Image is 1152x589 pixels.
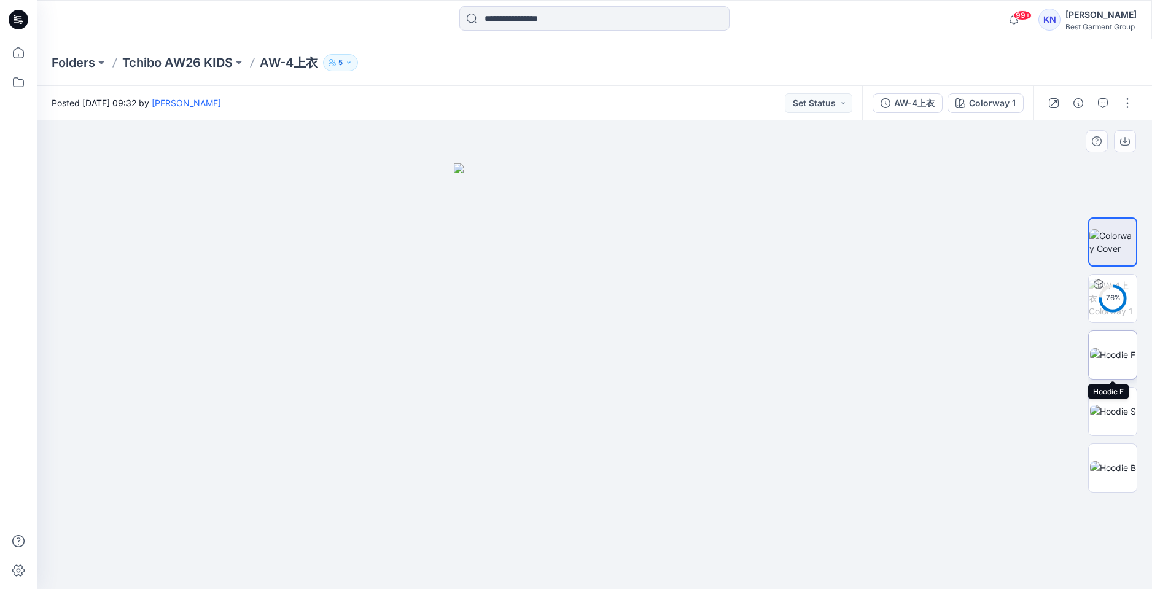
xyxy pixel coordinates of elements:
[260,54,318,71] p: AW-4上衣
[1065,7,1137,22] div: [PERSON_NAME]
[152,98,221,108] a: [PERSON_NAME]
[52,96,221,109] span: Posted [DATE] 09:32 by
[1013,10,1032,20] span: 99+
[1068,93,1088,113] button: Details
[948,93,1024,113] button: Colorway 1
[1090,461,1136,474] img: Hoodie B
[1038,9,1061,31] div: KN
[1090,348,1135,361] img: Hoodie F
[969,96,1016,110] div: Colorway 1
[323,54,358,71] button: 5
[52,54,95,71] a: Folders
[1065,22,1137,31] div: Best Garment Group
[1089,279,1137,318] img: AW-4上衣 Colorway 1
[338,56,343,69] p: 5
[1089,229,1136,255] img: Colorway Cover
[873,93,943,113] button: AW-4上衣
[1090,405,1136,418] img: Hoodie S
[894,96,935,110] div: AW-4上衣
[122,54,233,71] a: Tchibo AW26 KIDS
[1098,293,1127,303] div: 76 %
